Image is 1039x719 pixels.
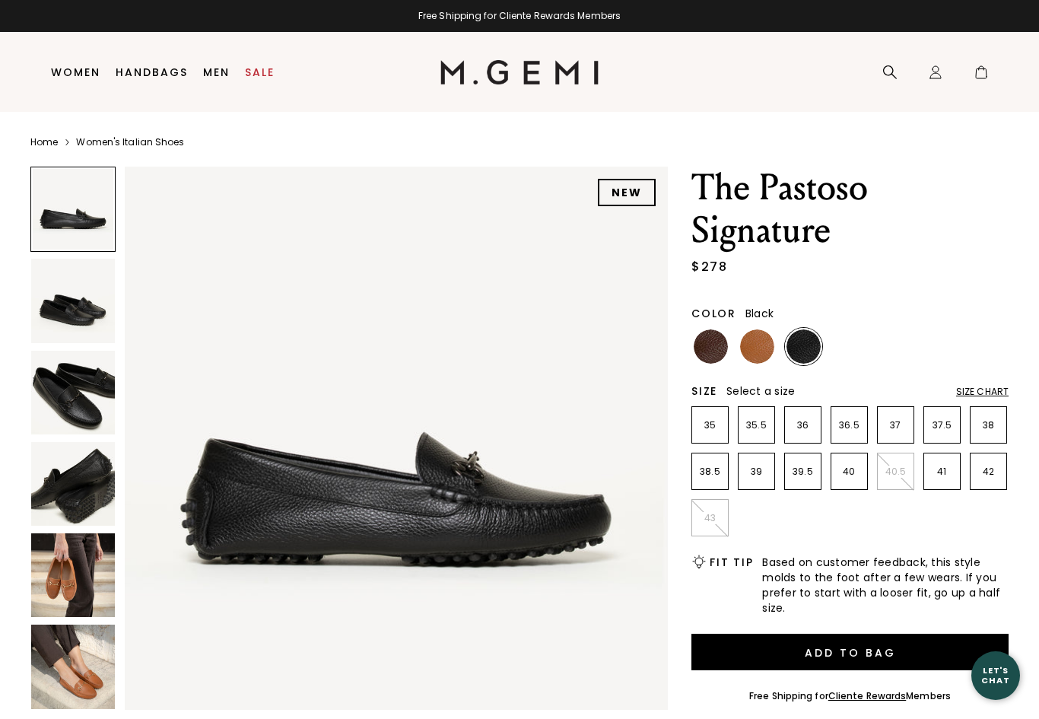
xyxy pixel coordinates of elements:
img: Black [786,329,821,364]
h2: Size [691,385,717,397]
img: Chocolate [694,329,728,364]
p: 36.5 [831,419,867,431]
span: Black [745,306,774,321]
div: Size Chart [956,386,1009,398]
p: 37.5 [924,419,960,431]
p: 40.5 [878,466,913,478]
p: 35 [692,419,728,431]
img: The Pastoso Signature [31,259,115,342]
p: 39 [739,466,774,478]
a: Men [203,66,230,78]
span: Select a size [726,383,795,399]
a: Women's Italian Shoes [76,136,184,148]
div: Let's Chat [971,666,1020,685]
img: The Pastoso Signature [31,625,115,708]
p: 40 [831,466,867,478]
p: 35.5 [739,419,774,431]
div: Free Shipping for Members [749,690,951,702]
span: Based on customer feedback, this style molds to the foot after a few wears. If you prefer to star... [762,555,1009,616]
p: 39.5 [785,466,821,478]
p: 36 [785,419,821,431]
a: Women [51,66,100,78]
img: The Pastoso Signature [125,167,668,710]
img: Tan [740,329,774,364]
p: 41 [924,466,960,478]
button: Add to Bag [691,634,1009,670]
h2: Color [691,307,736,320]
img: The Pastoso Signature [31,442,115,526]
p: 38.5 [692,466,728,478]
p: 37 [878,419,913,431]
img: M.Gemi [440,60,599,84]
div: $278 [691,258,727,276]
a: Cliente Rewards [828,689,907,702]
a: Sale [245,66,275,78]
a: Home [30,136,58,148]
img: The Pastoso Signature [31,533,115,617]
a: Handbags [116,66,188,78]
p: 38 [971,419,1006,431]
h1: The Pastoso Signature [691,167,1009,252]
h2: Fit Tip [710,556,753,568]
img: The Pastoso Signature [31,351,115,434]
p: 43 [692,512,728,524]
p: 42 [971,466,1006,478]
div: NEW [598,179,656,206]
